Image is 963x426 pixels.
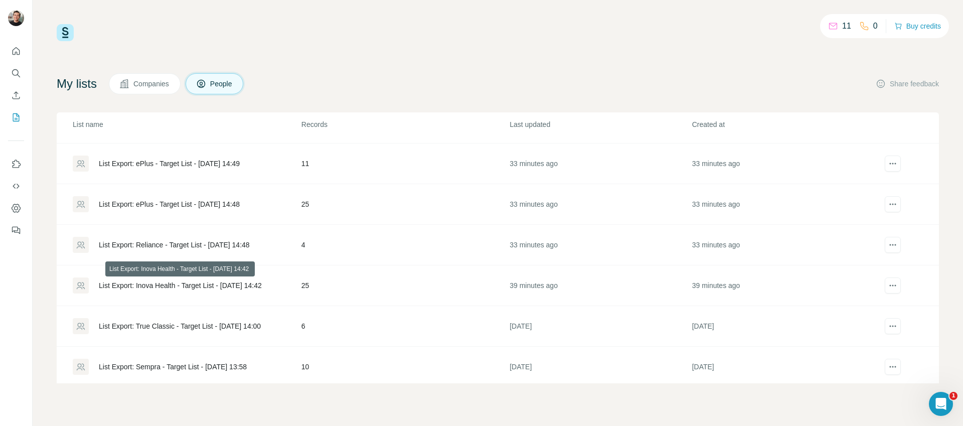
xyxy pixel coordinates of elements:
button: Use Surfe API [8,177,24,195]
button: actions [885,196,901,212]
div: List Export: Sempra - Target List - [DATE] 13:58 [99,362,247,372]
div: List Export: Inova Health - Target List - [DATE] 14:42 [99,280,262,291]
button: actions [885,359,901,375]
button: actions [885,318,901,334]
button: Search [8,64,24,82]
button: Buy credits [894,19,941,33]
td: [DATE] [509,306,691,347]
td: 10 [301,347,509,387]
td: 25 [301,184,509,225]
div: List Export: Reliance - Target List - [DATE] 14:48 [99,240,250,250]
div: List Export: ePlus - Target List - [DATE] 14:48 [99,199,240,209]
button: Share feedback [876,79,939,89]
td: 39 minutes ago [692,265,874,306]
button: actions [885,237,901,253]
p: Created at [692,119,873,129]
img: Surfe Logo [57,24,74,41]
button: Enrich CSV [8,86,24,104]
button: actions [885,156,901,172]
img: Avatar [8,10,24,26]
span: People [210,79,233,89]
td: 25 [301,265,509,306]
button: Use Surfe on LinkedIn [8,155,24,173]
td: 4 [301,225,509,265]
button: Dashboard [8,199,24,217]
p: Last updated [510,119,691,129]
td: 33 minutes ago [509,184,691,225]
td: [DATE] [509,347,691,387]
td: 11 [301,144,509,184]
span: Companies [133,79,170,89]
p: 0 [873,20,878,32]
td: [DATE] [692,347,874,387]
td: [DATE] [692,306,874,347]
div: List Export: ePlus - Target List - [DATE] 14:49 [99,159,240,169]
button: Quick start [8,42,24,60]
p: List name [73,119,300,129]
td: 39 minutes ago [509,265,691,306]
td: 33 minutes ago [692,225,874,265]
iframe: Intercom live chat [929,392,953,416]
button: actions [885,277,901,294]
p: 11 [842,20,851,32]
p: Records [301,119,509,129]
span: 1 [949,392,957,400]
h4: My lists [57,76,97,92]
div: List Export: True Classic - Target List - [DATE] 14:00 [99,321,261,331]
button: Feedback [8,221,24,239]
td: 33 minutes ago [692,144,874,184]
td: 33 minutes ago [509,225,691,265]
td: 33 minutes ago [692,184,874,225]
button: My lists [8,108,24,126]
td: 6 [301,306,509,347]
td: 33 minutes ago [509,144,691,184]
